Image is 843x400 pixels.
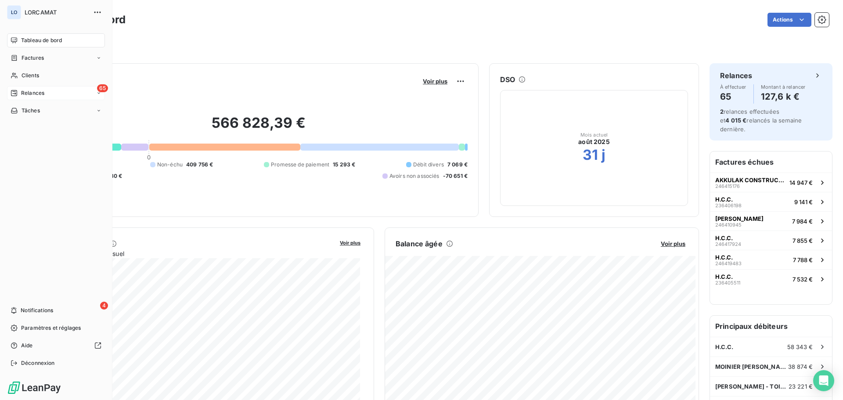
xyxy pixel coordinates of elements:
span: Non-échu [157,161,183,169]
span: H.C.C. [715,254,733,261]
span: Aide [21,342,33,350]
span: Promesse de paiement [271,161,329,169]
span: août 2025 [578,137,609,146]
span: 236406198 [715,203,742,208]
h2: 566 828,39 € [50,114,468,141]
span: Tableau de bord [21,36,62,44]
button: H.C.C.2364055117 532 € [710,269,832,288]
span: 7 069 € [447,161,468,169]
span: 58 343 € [787,343,813,350]
span: MOINIER [PERSON_NAME] [715,363,788,370]
span: [PERSON_NAME] [715,215,764,222]
img: Logo LeanPay [7,381,61,395]
span: 15 293 € [333,161,355,169]
span: 23 221 € [789,383,813,390]
span: 246417924 [715,241,741,247]
h4: 65 [720,90,746,104]
h6: Factures échues [710,151,832,173]
span: H.C.C. [715,273,733,280]
span: 246415176 [715,184,740,189]
h6: DSO [500,74,515,85]
div: LO [7,5,21,19]
span: Notifications [21,306,53,314]
a: Aide [7,339,105,353]
span: Voir plus [423,78,447,85]
h2: 31 [583,146,598,164]
button: Voir plus [337,238,363,246]
span: 65 [97,84,108,92]
span: 4 015 € [725,117,746,124]
span: [PERSON_NAME] - TOITULOR [715,383,789,390]
span: H.C.C. [715,343,733,350]
span: H.C.C. [715,234,733,241]
span: 7 788 € [793,256,813,263]
button: AKKULAK CONSTRUCTION24641517614 947 € [710,173,832,192]
span: Déconnexion [21,359,55,367]
span: H.C.C. [715,196,733,203]
a: Factures [7,51,105,65]
a: Paramètres et réglages [7,321,105,335]
span: 0 [147,154,151,161]
span: 246410945 [715,222,742,227]
span: Mois actuel [580,132,608,137]
span: 2 [720,108,724,115]
span: 38 874 € [788,363,813,370]
span: Relances [21,89,44,97]
button: [PERSON_NAME]2464109457 984 € [710,211,832,231]
span: -70 651 € [443,172,468,180]
h6: Relances [720,70,752,81]
span: Clients [22,72,39,79]
a: 65Relances [7,86,105,100]
span: AKKULAK CONSTRUCTION [715,177,786,184]
button: Voir plus [420,77,450,85]
span: À effectuer [720,84,746,90]
button: H.C.C.2464179247 855 € [710,231,832,250]
span: 14 947 € [789,179,813,186]
span: 246419483 [715,261,742,266]
span: 7 984 € [792,218,813,225]
span: Montant à relancer [761,84,806,90]
span: Chiffre d'affaires mensuel [50,249,334,258]
span: Paramètres et réglages [21,324,81,332]
h6: Balance âgée [396,238,443,249]
a: Tableau de bord [7,33,105,47]
span: 9 141 € [794,198,813,205]
span: LORCAMAT [25,9,88,16]
button: Actions [767,13,811,27]
h2: j [602,146,605,164]
a: Tâches [7,104,105,118]
button: H.C.C.2464194837 788 € [710,250,832,269]
span: 236405511 [715,280,740,285]
span: Factures [22,54,44,62]
span: 409 756 € [186,161,213,169]
div: Open Intercom Messenger [813,370,834,391]
h6: Principaux débiteurs [710,316,832,337]
span: 4 [100,302,108,310]
span: Tâches [22,107,40,115]
a: Clients [7,68,105,83]
button: Voir plus [658,240,688,248]
span: Débit divers [413,161,444,169]
h4: 127,6 k € [761,90,806,104]
button: H.C.C.2364061989 141 € [710,192,832,211]
span: Voir plus [661,240,685,247]
span: Voir plus [340,240,360,246]
span: 7 532 € [793,276,813,283]
span: relances effectuées et relancés la semaine dernière. [720,108,802,133]
span: 7 855 € [793,237,813,244]
span: Avoirs non associés [389,172,440,180]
